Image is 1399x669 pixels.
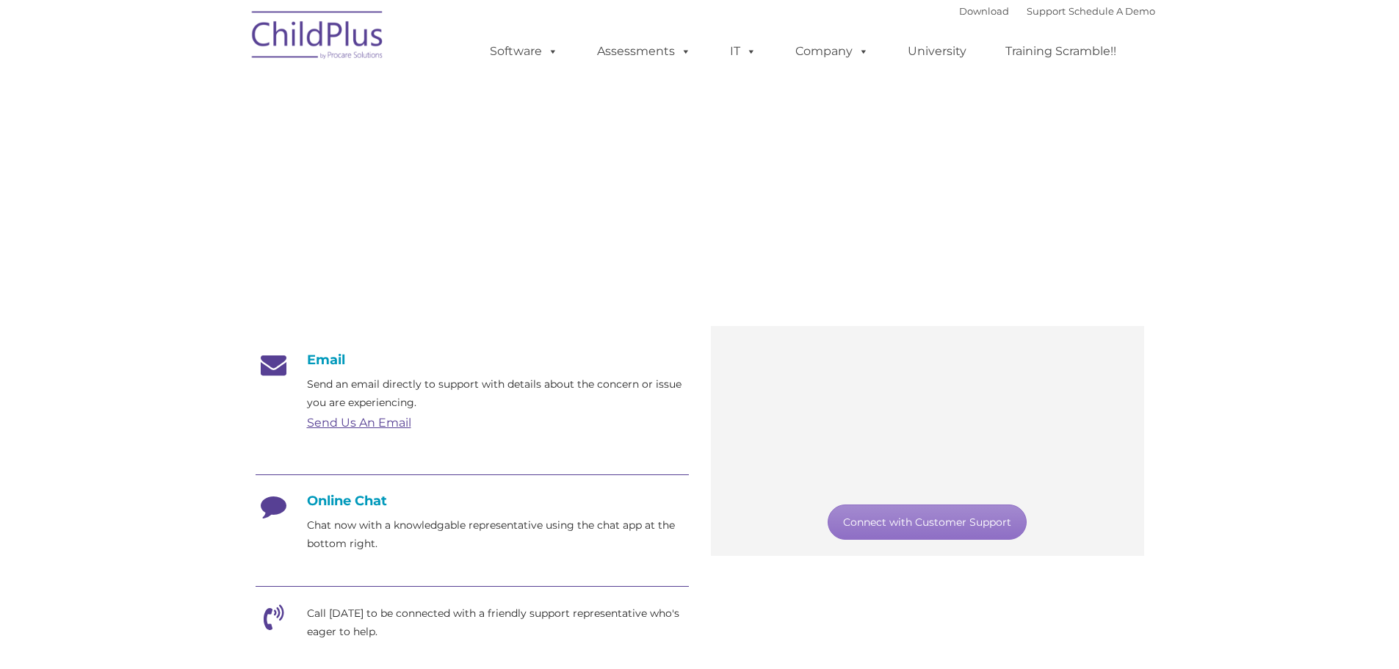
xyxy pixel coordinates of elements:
a: Software [475,37,573,66]
a: Training Scramble!! [991,37,1131,66]
a: IT [715,37,771,66]
p: Chat now with a knowledgable representative using the chat app at the bottom right. [307,516,689,553]
a: Download [959,5,1009,17]
a: Support [1027,5,1066,17]
h4: Online Chat [256,493,689,509]
a: Send Us An Email [307,416,411,430]
p: Call [DATE] to be connected with a friendly support representative who's eager to help. [307,604,689,641]
font: | [959,5,1155,17]
a: University [893,37,981,66]
h4: Email [256,352,689,368]
a: Schedule A Demo [1069,5,1155,17]
img: ChildPlus by Procare Solutions [245,1,391,74]
p: Send an email directly to support with details about the concern or issue you are experiencing. [307,375,689,412]
a: Connect with Customer Support [828,505,1027,540]
a: Assessments [582,37,706,66]
a: Company [781,37,883,66]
